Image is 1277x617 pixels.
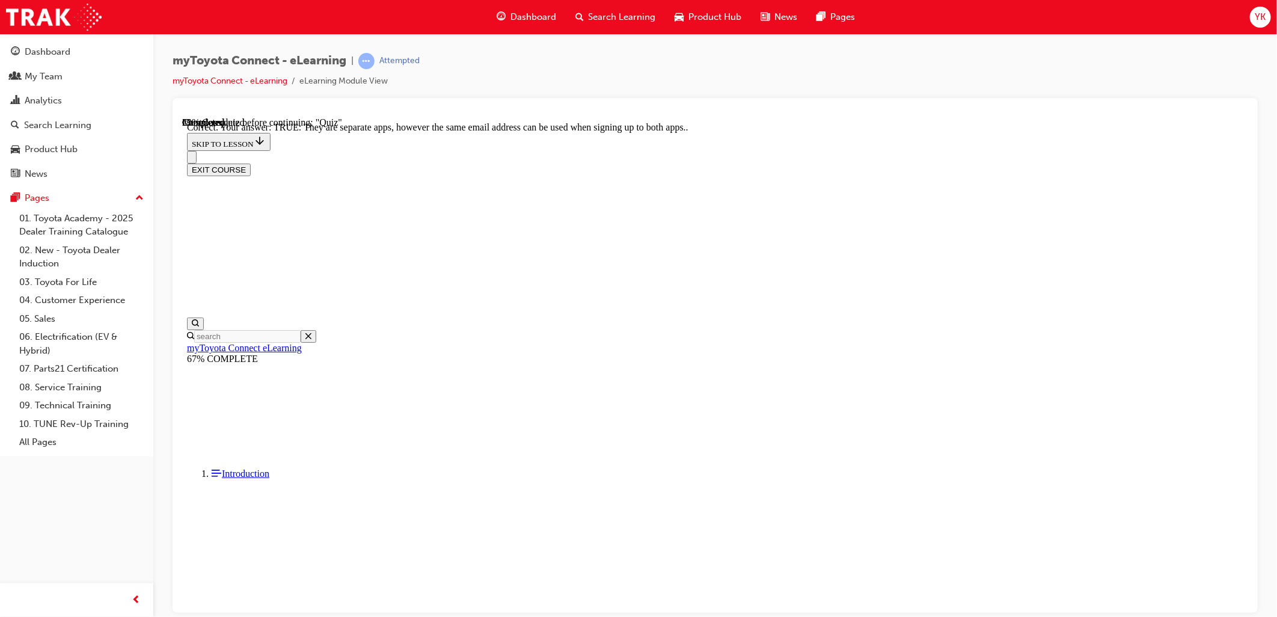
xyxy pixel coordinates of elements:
span: myToyota Connect - eLearning [173,54,346,68]
a: myToyota Connect - eLearning [173,76,287,86]
a: 07. Parts21 Certification [14,360,149,378]
a: 08. Service Training [14,378,149,397]
span: car-icon [11,144,20,155]
span: SKIP TO LESSON [10,22,84,31]
button: YK [1250,7,1271,28]
div: 67% COMPLETE [5,236,1061,247]
div: Analytics [25,94,62,108]
span: search-icon [575,10,584,25]
li: eLearning Module View [299,75,388,88]
button: Open search menu [5,200,22,213]
div: News [25,167,47,181]
span: search-icon [11,120,19,131]
span: News [775,10,798,24]
a: 04. Customer Experience [14,291,149,310]
a: 10. TUNE Rev-Up Training [14,415,149,434]
div: Dashboard [25,45,70,59]
a: 02. New - Toyota Dealer Induction [14,241,149,273]
button: SKIP TO LESSON [5,16,88,34]
span: pages-icon [11,193,20,204]
span: Product Hub [689,10,742,24]
button: DashboardMy TeamAnalyticsSearch LearningProduct HubNews [5,38,149,187]
a: Dashboard [5,41,149,63]
span: YK [1255,10,1266,24]
a: news-iconNews [752,5,807,29]
div: Correct. Your answer: TRUE: They are separate apps, however the same email address can be used wh... [5,5,1061,16]
button: Close search menu [118,213,134,226]
a: All Pages [14,433,149,452]
a: guage-iconDashboard [487,5,566,29]
span: pages-icon [817,10,826,25]
span: car-icon [675,10,684,25]
input: Search [12,213,118,226]
a: 09. Technical Training [14,396,149,415]
div: Product Hub [25,143,78,156]
span: prev-icon [132,593,141,608]
span: chart-icon [11,96,20,106]
a: My Team [5,66,149,88]
a: 06. Electrification (EV & Hybrid) [14,328,149,360]
button: EXIT COURSE [5,46,69,59]
a: Analytics [5,90,149,112]
div: My Team [25,70,63,84]
a: myToyota Connect eLearning [5,226,120,236]
span: news-icon [761,10,770,25]
span: Pages [831,10,856,24]
button: Pages [5,187,149,209]
a: pages-iconPages [807,5,865,29]
div: Attempted [379,55,420,67]
a: News [5,163,149,185]
span: guage-icon [497,10,506,25]
button: Close navigation menu [5,34,14,46]
span: people-icon [11,72,20,82]
span: news-icon [11,169,20,180]
a: Search Learning [5,114,149,137]
a: 01. Toyota Academy - 2025 Dealer Training Catalogue [14,209,149,241]
a: 05. Sales [14,310,149,328]
a: search-iconSearch Learning [566,5,666,29]
span: Dashboard [510,10,556,24]
span: guage-icon [11,47,20,58]
span: | [351,54,354,68]
img: Trak [6,4,102,31]
a: Product Hub [5,138,149,161]
div: Search Learning [24,118,91,132]
div: Pages [25,191,49,205]
span: Search Learning [589,10,656,24]
span: up-icon [135,191,144,206]
span: learningRecordVerb_ATTEMPT-icon [358,53,375,69]
a: car-iconProduct Hub [666,5,752,29]
a: 03. Toyota For Life [14,273,149,292]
